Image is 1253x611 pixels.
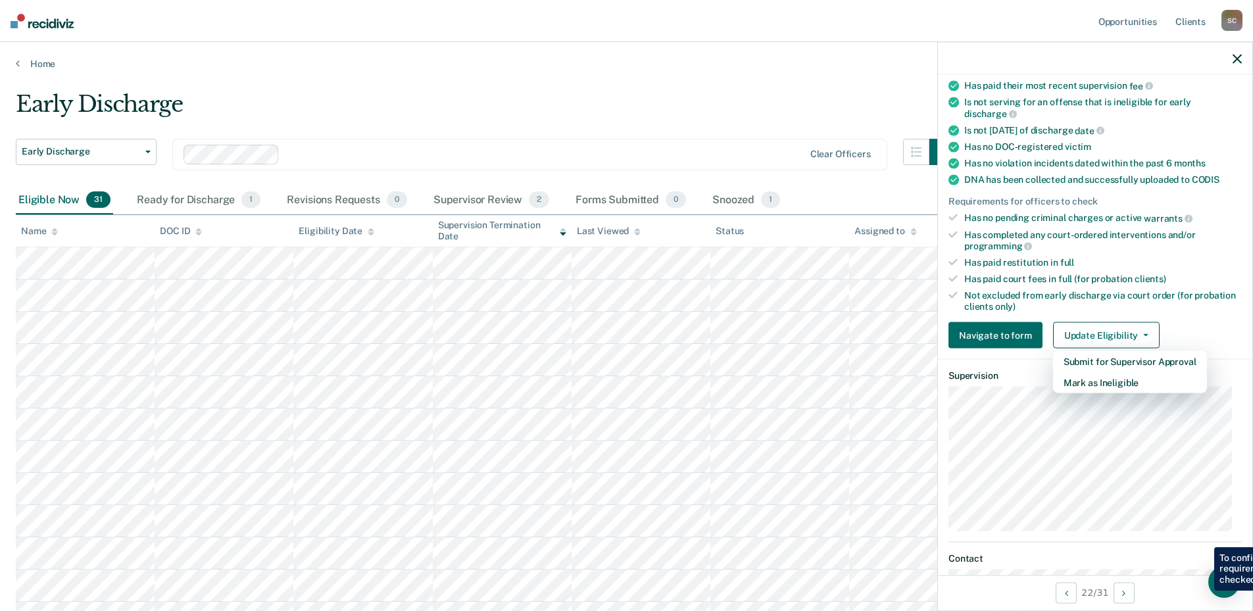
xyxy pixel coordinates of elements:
div: Has paid restitution in [964,257,1242,268]
dt: Supervision [948,370,1242,381]
div: Supervision Termination Date [438,220,566,242]
span: fee [1129,80,1153,91]
div: Has paid their most recent supervision [964,80,1242,91]
div: Assigned to [854,226,916,237]
div: Clear officers [810,149,871,160]
span: 2 [529,191,549,208]
span: months [1174,158,1206,168]
a: Home [16,58,1237,70]
div: Snoozed [710,186,783,215]
div: Revisions Requests [284,186,409,215]
span: clients) [1135,274,1166,284]
div: 22 / 31 [938,575,1252,610]
div: Is not [DATE] of discharge [964,124,1242,136]
div: Has no pending criminal charges or active [964,212,1242,224]
span: 0 [666,191,686,208]
div: Supervisor Review [431,186,553,215]
div: Has paid court fees in full (for probation [964,274,1242,285]
div: Early Discharge [16,91,956,128]
button: Previous Opportunity [1056,582,1077,603]
span: 1 [761,191,780,208]
a: Navigate to form [948,322,1048,349]
div: Has completed any court-ordered interventions and/or [964,229,1242,251]
span: victim [1065,141,1091,152]
span: Early Discharge [22,146,140,157]
div: Status [716,226,744,237]
button: Navigate to form [948,322,1043,349]
div: Ready for Discharge [134,186,263,215]
span: 0 [387,191,407,208]
div: Name [21,226,58,237]
div: S C [1221,10,1242,31]
img: Recidiviz [11,14,74,28]
span: CODIS [1192,174,1219,185]
span: full [1060,257,1074,268]
button: Next Opportunity [1114,582,1135,603]
div: DNA has been collected and successfully uploaded to [964,174,1242,185]
button: Submit for Supervisor Approval [1053,351,1207,372]
span: warrants [1144,213,1192,224]
div: Open Intercom Messenger [1208,566,1240,598]
div: Not excluded from early discharge via court order (for probation clients [964,289,1242,312]
span: 31 [86,191,111,208]
div: Has no DOC-registered [964,141,1242,153]
span: programming [964,241,1032,251]
span: 1 [241,191,260,208]
div: Eligibility Date [299,226,374,237]
button: Update Eligibility [1053,322,1160,349]
div: Forms Submitted [573,186,689,215]
div: Requirements for officers to check [948,196,1242,207]
div: Eligible Now [16,186,113,215]
div: Last Viewed [577,226,641,237]
dt: Contact [948,553,1242,564]
div: Is not serving for an offense that is ineligible for early [964,97,1242,119]
span: only) [995,301,1016,311]
button: Mark as Ineligible [1053,372,1207,393]
span: discharge [964,109,1017,119]
div: DOC ID [160,226,202,237]
div: Has no violation incidents dated within the past 6 [964,158,1242,169]
span: date [1075,125,1104,135]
